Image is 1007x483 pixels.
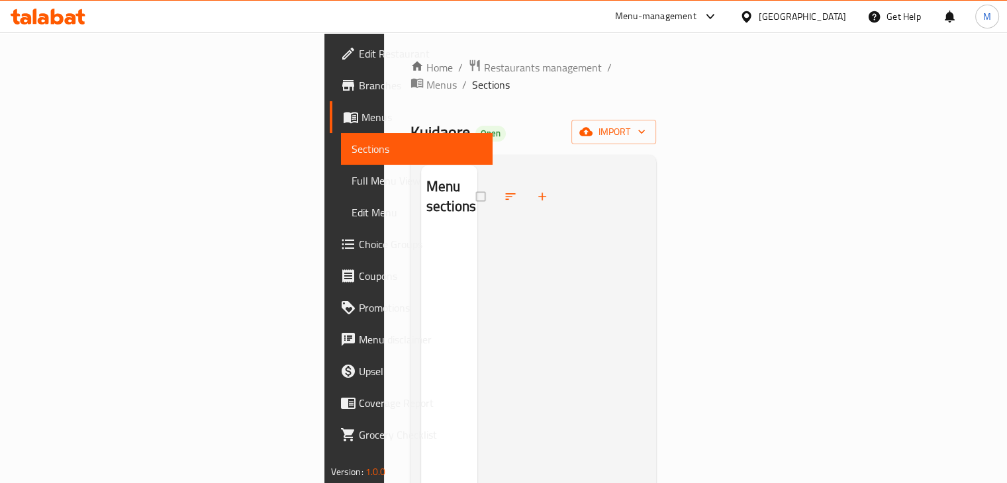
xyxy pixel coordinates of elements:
[359,300,482,316] span: Promotions
[352,173,482,189] span: Full Menu View
[361,109,482,125] span: Menus
[983,9,991,24] span: M
[330,324,493,355] a: Menu disclaimer
[352,141,482,157] span: Sections
[359,77,482,93] span: Branches
[330,292,493,324] a: Promotions
[352,204,482,220] span: Edit Menu
[330,101,493,133] a: Menus
[359,331,482,347] span: Menu disclaimer
[582,124,646,140] span: import
[421,228,477,239] nav: Menu sections
[330,387,493,419] a: Coverage Report
[330,419,493,451] a: Grocery Checklist
[410,59,657,93] nav: breadcrumb
[571,120,656,144] button: import
[359,395,482,411] span: Coverage Report
[330,260,493,292] a: Coupons
[484,60,602,75] span: Restaurants management
[759,9,846,24] div: [GEOGRAPHIC_DATA]
[330,228,493,260] a: Choice Groups
[359,236,482,252] span: Choice Groups
[365,463,386,480] span: 1.0.0
[341,165,493,197] a: Full Menu View
[330,38,493,69] a: Edit Restaurant
[331,463,363,480] span: Version:
[615,9,696,24] div: Menu-management
[341,133,493,165] a: Sections
[359,46,482,62] span: Edit Restaurant
[330,355,493,387] a: Upsell
[330,69,493,101] a: Branches
[341,197,493,228] a: Edit Menu
[528,182,559,211] button: Add section
[607,60,612,75] li: /
[359,427,482,443] span: Grocery Checklist
[468,59,602,76] a: Restaurants management
[359,363,482,379] span: Upsell
[359,268,482,284] span: Coupons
